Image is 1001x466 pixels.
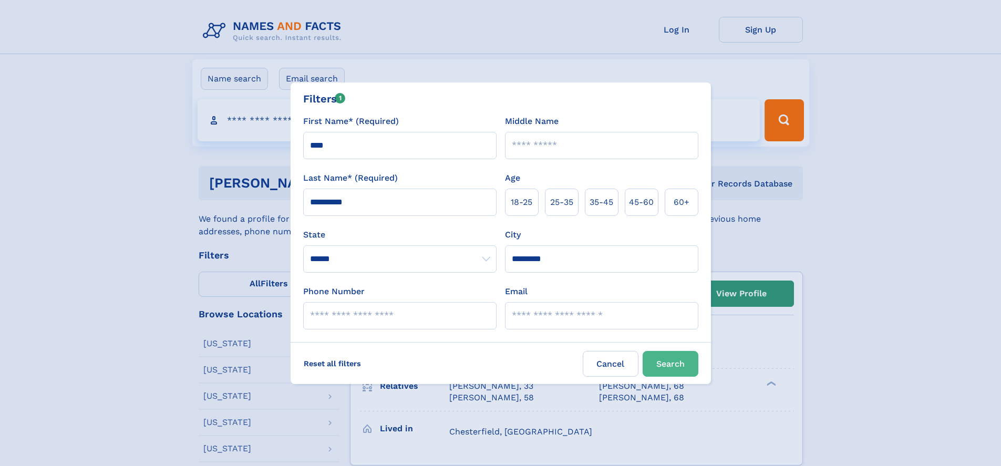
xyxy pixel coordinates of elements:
[505,285,528,298] label: Email
[674,196,689,209] span: 60+
[590,196,613,209] span: 35‑45
[505,172,520,184] label: Age
[303,229,497,241] label: State
[583,351,638,377] label: Cancel
[303,115,399,128] label: First Name* (Required)
[297,351,368,376] label: Reset all filters
[550,196,573,209] span: 25‑35
[505,229,521,241] label: City
[303,285,365,298] label: Phone Number
[303,172,398,184] label: Last Name* (Required)
[505,115,559,128] label: Middle Name
[511,196,532,209] span: 18‑25
[303,91,346,107] div: Filters
[643,351,698,377] button: Search
[629,196,654,209] span: 45‑60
